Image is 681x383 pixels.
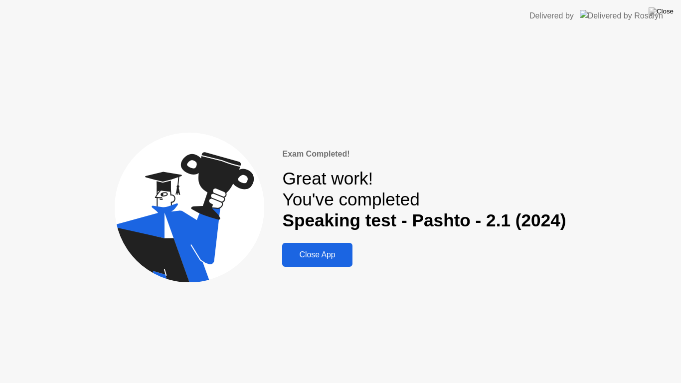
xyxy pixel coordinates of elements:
div: Close App [285,250,349,259]
b: Speaking test - Pashto - 2.1 (2024) [282,210,566,230]
button: Close App [282,243,352,267]
img: Delivered by Rosalyn [580,10,663,21]
img: Close [649,7,674,15]
div: Delivered by [529,10,574,22]
div: Great work! You've completed [282,168,566,231]
div: Exam Completed! [282,148,566,160]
